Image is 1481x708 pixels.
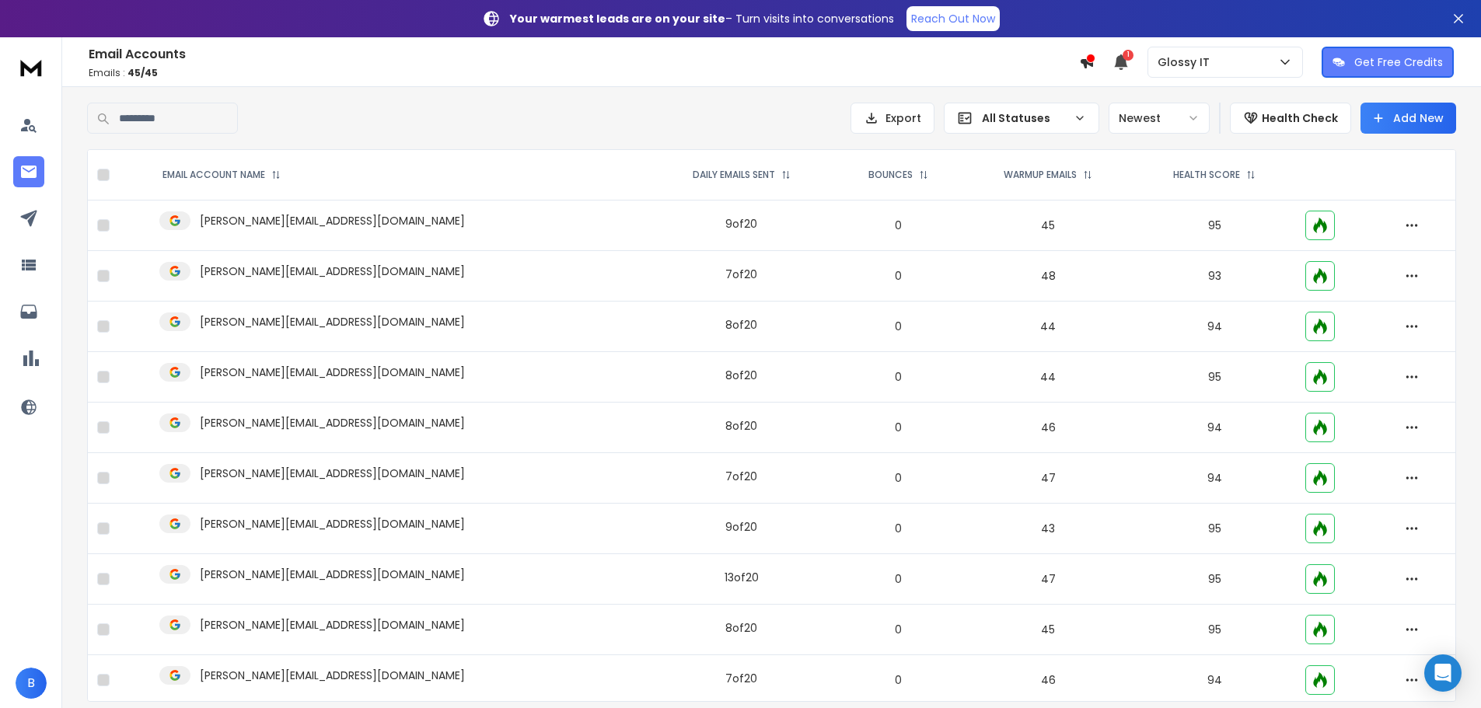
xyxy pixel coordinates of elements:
[962,655,1133,706] td: 46
[200,364,465,380] p: [PERSON_NAME][EMAIL_ADDRESS][DOMAIN_NAME]
[16,668,47,699] button: B
[844,470,953,486] p: 0
[725,469,757,484] div: 7 of 20
[962,554,1133,605] td: 47
[851,103,934,134] button: Export
[1133,201,1295,251] td: 95
[200,415,465,431] p: [PERSON_NAME][EMAIL_ADDRESS][DOMAIN_NAME]
[1354,54,1443,70] p: Get Free Credits
[844,319,953,334] p: 0
[725,620,757,636] div: 8 of 20
[962,504,1133,554] td: 43
[906,6,1000,31] a: Reach Out Now
[725,267,757,282] div: 7 of 20
[1133,554,1295,605] td: 95
[725,317,757,333] div: 8 of 20
[962,352,1133,403] td: 44
[1133,352,1295,403] td: 95
[868,169,913,181] p: BOUNCES
[844,420,953,435] p: 0
[962,453,1133,504] td: 47
[162,169,281,181] div: EMAIL ACCOUNT NAME
[725,418,757,434] div: 8 of 20
[962,201,1133,251] td: 45
[1322,47,1454,78] button: Get Free Credits
[1109,103,1210,134] button: Newest
[844,521,953,536] p: 0
[1133,403,1295,453] td: 94
[725,368,757,383] div: 8 of 20
[200,668,465,683] p: [PERSON_NAME][EMAIL_ADDRESS][DOMAIN_NAME]
[200,213,465,228] p: [PERSON_NAME][EMAIL_ADDRESS][DOMAIN_NAME]
[1133,302,1295,352] td: 94
[1004,169,1077,181] p: WARMUP EMAILS
[1133,251,1295,302] td: 93
[1133,655,1295,706] td: 94
[1158,54,1216,70] p: Glossy IT
[844,571,953,587] p: 0
[1123,50,1133,61] span: 1
[725,570,759,585] div: 13 of 20
[89,67,1079,79] p: Emails :
[844,672,953,688] p: 0
[1262,110,1338,126] p: Health Check
[1133,453,1295,504] td: 94
[89,45,1079,64] h1: Email Accounts
[1173,169,1240,181] p: HEALTH SCORE
[1133,504,1295,554] td: 95
[844,268,953,284] p: 0
[962,605,1133,655] td: 45
[725,216,757,232] div: 9 of 20
[982,110,1067,126] p: All Statuses
[510,11,894,26] p: – Turn visits into conversations
[911,11,995,26] p: Reach Out Now
[1424,654,1462,692] div: Open Intercom Messenger
[1230,103,1351,134] button: Health Check
[962,251,1133,302] td: 48
[693,169,775,181] p: DAILY EMAILS SENT
[844,218,953,233] p: 0
[200,516,465,532] p: [PERSON_NAME][EMAIL_ADDRESS][DOMAIN_NAME]
[200,617,465,633] p: [PERSON_NAME][EMAIL_ADDRESS][DOMAIN_NAME]
[127,66,158,79] span: 45 / 45
[962,302,1133,352] td: 44
[200,567,465,582] p: [PERSON_NAME][EMAIL_ADDRESS][DOMAIN_NAME]
[962,403,1133,453] td: 46
[200,314,465,330] p: [PERSON_NAME][EMAIL_ADDRESS][DOMAIN_NAME]
[510,11,725,26] strong: Your warmest leads are on your site
[725,671,757,686] div: 7 of 20
[200,263,465,279] p: [PERSON_NAME][EMAIL_ADDRESS][DOMAIN_NAME]
[200,466,465,481] p: [PERSON_NAME][EMAIL_ADDRESS][DOMAIN_NAME]
[725,519,757,535] div: 9 of 20
[16,53,47,82] img: logo
[844,622,953,637] p: 0
[1133,605,1295,655] td: 95
[844,369,953,385] p: 0
[1360,103,1456,134] button: Add New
